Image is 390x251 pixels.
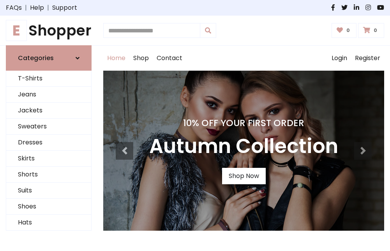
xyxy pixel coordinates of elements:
[6,119,91,135] a: Sweaters
[30,3,44,12] a: Help
[6,45,92,71] a: Categories
[6,20,27,41] span: E
[6,167,91,183] a: Shorts
[358,23,384,38] a: 0
[22,3,30,12] span: |
[149,117,338,128] h4: 10% Off Your First Order
[6,71,91,87] a: T-Shirts
[6,151,91,167] a: Skirts
[129,46,153,71] a: Shop
[153,46,186,71] a: Contact
[332,23,357,38] a: 0
[6,135,91,151] a: Dresses
[149,135,338,158] h3: Autumn Collection
[6,103,91,119] a: Jackets
[6,87,91,103] a: Jeans
[6,199,91,215] a: Shoes
[222,168,266,184] a: Shop Now
[344,27,352,34] span: 0
[18,54,54,62] h6: Categories
[6,22,92,39] a: EShopper
[6,3,22,12] a: FAQs
[372,27,379,34] span: 0
[44,3,52,12] span: |
[6,215,91,231] a: Hats
[351,46,384,71] a: Register
[6,22,92,39] h1: Shopper
[6,183,91,199] a: Suits
[52,3,77,12] a: Support
[103,46,129,71] a: Home
[328,46,351,71] a: Login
